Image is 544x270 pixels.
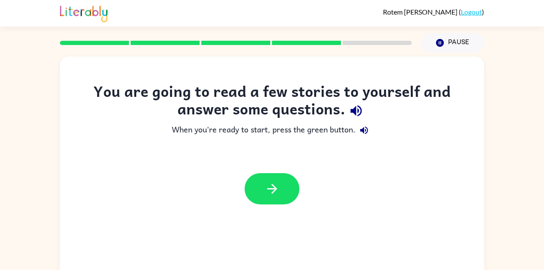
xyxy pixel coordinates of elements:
div: You are going to read a few stories to yourself and answer some questions. [77,82,467,122]
img: Literably [60,3,108,22]
div: When you're ready to start, press the green button. [77,122,467,139]
span: Rotem [PERSON_NAME] [383,8,459,16]
button: Pause [422,33,484,53]
a: Logout [461,8,482,16]
div: ( ) [383,8,484,16]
